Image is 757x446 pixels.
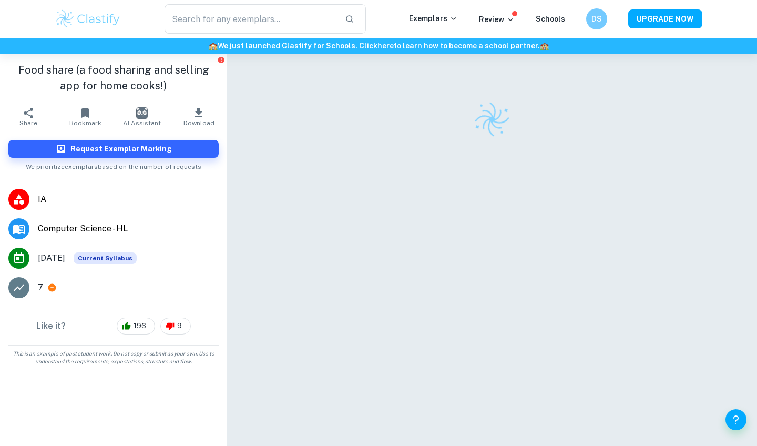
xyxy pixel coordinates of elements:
div: 196 [117,318,155,334]
button: Bookmark [57,102,114,131]
button: Download [170,102,227,131]
span: 9 [171,321,188,331]
div: 9 [160,318,191,334]
button: UPGRADE NOW [628,9,702,28]
p: Review [479,14,515,25]
div: This exemplar is based on the current syllabus. Feel free to refer to it for inspiration/ideas wh... [74,252,137,264]
button: Request Exemplar Marking [8,140,219,158]
span: AI Assistant [123,119,161,127]
span: We prioritize exemplars based on the number of requests [26,158,201,171]
input: Search for any exemplars... [165,4,336,34]
a: here [377,42,394,50]
button: DS [586,8,607,29]
span: 🏫 [540,42,549,50]
span: This is an example of past student work. Do not copy or submit as your own. Use to understand the... [4,350,223,366]
p: Exemplars [409,13,458,24]
h6: Like it? [36,320,66,332]
button: Help and Feedback [725,409,746,430]
a: Schools [536,15,565,23]
span: [DATE] [38,252,65,265]
h1: Food share (a food sharing and selling app for home cooks!) [8,62,219,94]
span: Computer Science - HL [38,222,219,235]
img: AI Assistant [136,107,148,119]
h6: DS [591,13,603,25]
span: Share [19,119,37,127]
span: 196 [128,321,152,331]
span: Current Syllabus [74,252,137,264]
h6: Request Exemplar Marking [70,143,172,155]
span: Bookmark [69,119,101,127]
p: 7 [38,281,43,294]
span: IA [38,193,219,206]
img: Clastify logo [55,8,121,29]
span: 🏫 [209,42,218,50]
span: Download [183,119,214,127]
h6: We just launched Clastify for Schools. Click to learn how to become a school partner. [2,40,755,52]
button: AI Assistant [114,102,170,131]
img: Clastify logo [470,98,514,141]
button: Report issue [217,56,225,64]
